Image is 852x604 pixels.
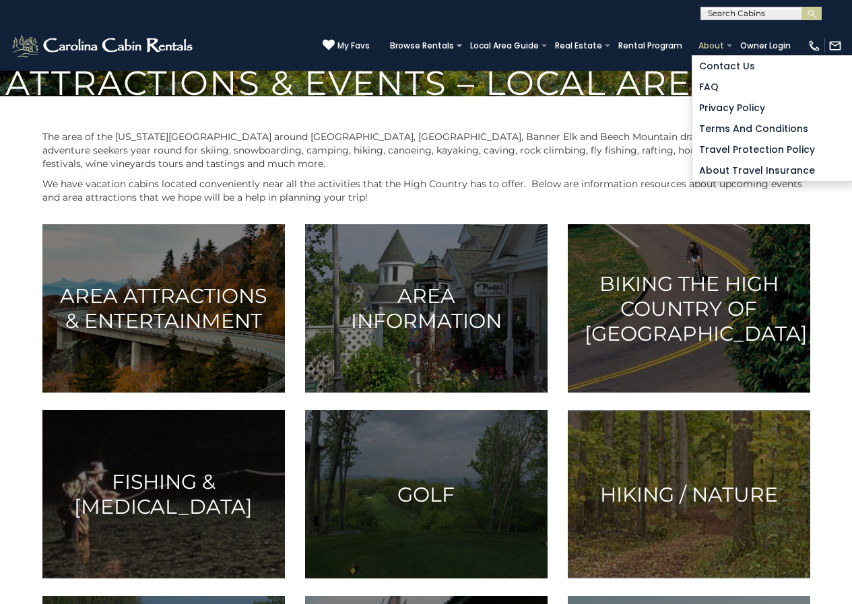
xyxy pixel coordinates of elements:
a: Rental Program [612,36,689,55]
img: mail-regular-white.png [828,39,842,53]
h3: Golf [322,481,531,506]
p: We have vacation cabins located conveniently near all the activities that the High Country has to... [42,177,810,204]
a: Browse Rentals [383,36,461,55]
a: Real Estate [548,36,609,55]
a: Biking the High Country of [GEOGRAPHIC_DATA] [568,224,810,393]
img: White-1-2.png [10,32,197,59]
a: Hiking / Nature [568,410,810,578]
h3: Area Attractions & Entertainment [59,283,268,333]
img: phone-regular-white.png [808,39,821,53]
h3: Fishing & [MEDICAL_DATA] [59,469,268,519]
a: Local Area Guide [463,36,546,55]
a: Area Information [305,224,548,393]
a: My Favs [323,39,370,53]
a: Area Attractions & Entertainment [42,224,285,393]
span: My Favs [337,40,370,52]
h3: Biking the High Country of [GEOGRAPHIC_DATA] [585,271,793,345]
h3: Hiking / Nature [585,481,793,506]
p: The area of the [US_STATE][GEOGRAPHIC_DATA] around [GEOGRAPHIC_DATA], [GEOGRAPHIC_DATA], Banner E... [42,130,810,170]
a: About [692,36,731,55]
a: Owner Login [733,36,797,55]
a: Golf [305,410,548,578]
h3: Area Information [322,283,531,333]
a: Fishing & [MEDICAL_DATA] [42,410,285,578]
